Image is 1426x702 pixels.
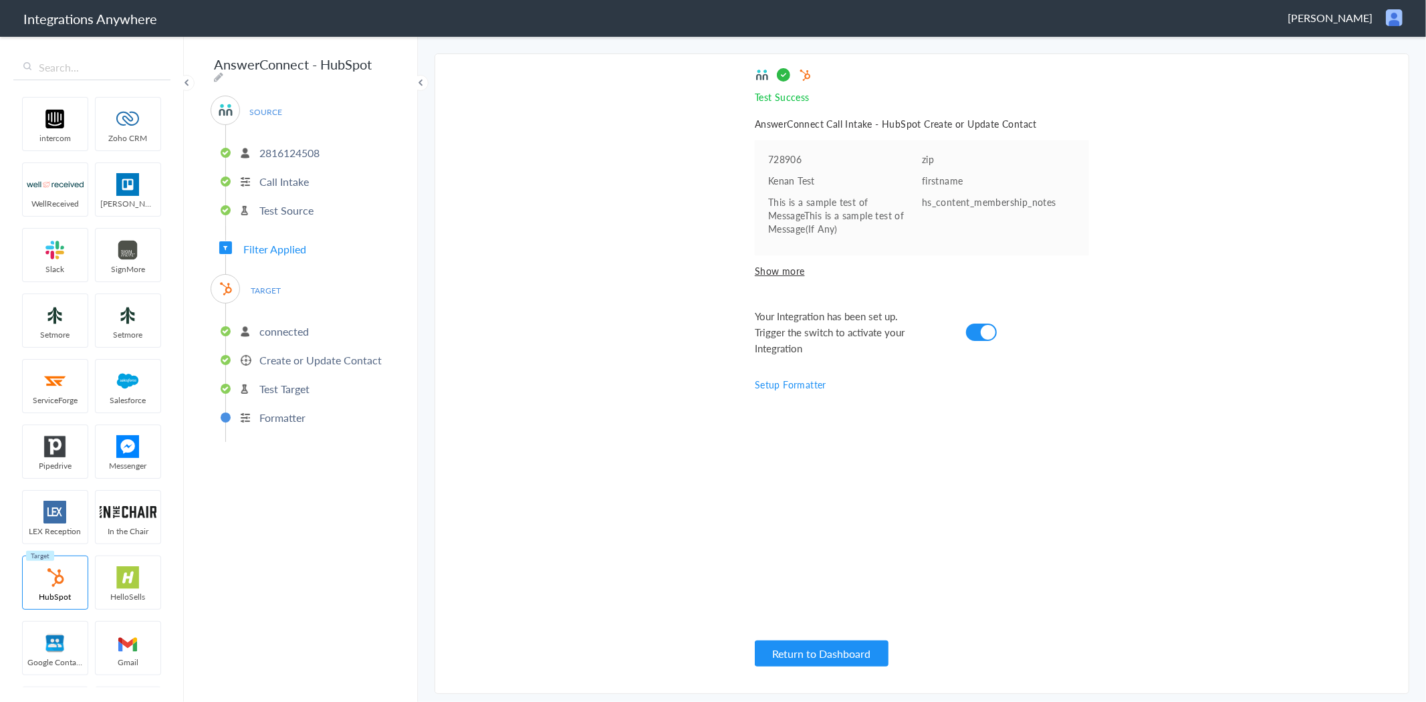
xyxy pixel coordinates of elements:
[23,394,88,406] span: ServiceForge
[27,173,84,196] img: wr-logo.svg
[23,591,88,602] span: HubSpot
[922,174,1076,187] p: firstname
[23,198,88,209] span: WellReceived
[755,308,929,356] span: Your Integration has been set up. Trigger the switch to activate your Integration
[96,329,160,340] span: Setmore
[96,657,160,668] span: Gmail
[798,68,812,82] img: target
[27,370,84,392] img: serviceforge-icon.png
[755,117,1089,130] h5: AnswerConnect Call Intake - HubSpot Create or Update Contact
[27,632,84,655] img: googleContact_logo.png
[217,280,234,297] img: hubspot-logo.svg
[755,90,1089,104] p: Test Success
[100,632,156,655] img: gmail-logo.svg
[23,525,88,537] span: LEX Reception
[100,566,156,589] img: hs-app-logo.svg
[96,263,160,275] span: SignMore
[23,657,88,668] span: Google Contacts
[100,173,156,196] img: trello.png
[100,239,156,261] img: signmore-logo.png
[100,435,156,458] img: FBM.png
[755,68,769,82] img: source
[100,108,156,130] img: zoho-logo.svg
[243,241,306,257] span: Filter Applied
[27,566,84,589] img: hubspot-logo.svg
[259,410,306,425] p: Formatter
[96,460,160,471] span: Messenger
[768,174,922,187] pre: Kenan Test
[96,132,160,144] span: Zoho CRM
[259,324,309,339] p: connected
[755,378,826,391] a: Setup Formatter
[27,501,84,523] img: lex-app-logo.svg
[27,108,84,130] img: intercom-logo.svg
[100,501,156,523] img: inch-logo.svg
[96,394,160,406] span: Salesforce
[100,370,156,392] img: salesforce-logo.svg
[27,239,84,261] img: slack-logo.svg
[259,381,310,396] p: Test Target
[241,103,291,121] span: SOURCE
[23,9,157,28] h1: Integrations Anywhere
[23,132,88,144] span: intercom
[922,195,1076,209] p: hs_content_membership_notes
[259,174,309,189] p: Call Intake
[23,329,88,340] span: Setmore
[241,281,291,300] span: TARGET
[96,198,160,209] span: [PERSON_NAME]
[259,145,320,160] p: 2816124508
[13,55,170,80] input: Search...
[259,203,314,218] p: Test Source
[100,304,156,327] img: setmoreNew.jpg
[96,525,160,537] span: In the Chair
[27,304,84,327] img: setmoreNew.jpg
[217,102,234,118] img: answerconnect-logo.svg
[96,591,160,602] span: HelloSells
[259,352,382,368] p: Create or Update Contact
[755,264,1089,277] span: Show more
[23,263,88,275] span: Slack
[23,460,88,471] span: Pipedrive
[922,152,1076,166] p: zip
[755,640,888,667] button: Return to Dashboard
[27,435,84,458] img: pipedrive.png
[1288,10,1373,25] span: [PERSON_NAME]
[768,195,922,235] pre: This is a sample test of MessageThis is a sample test of Message(If Any)
[768,152,922,166] pre: 728906
[1386,9,1403,26] img: user.png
